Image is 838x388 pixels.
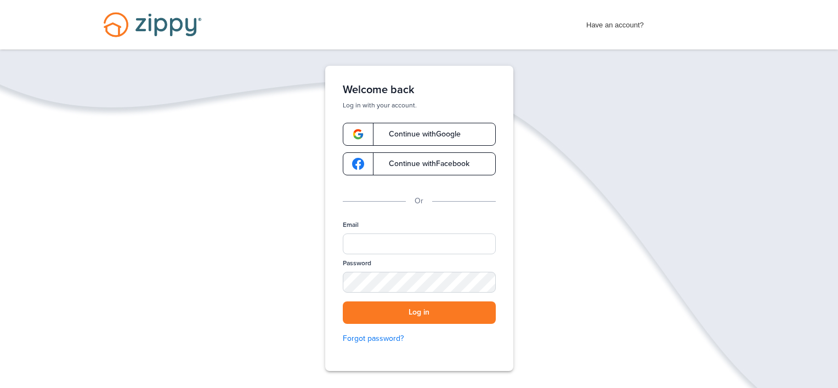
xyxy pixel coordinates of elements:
[343,259,371,268] label: Password
[343,333,496,345] a: Forgot password?
[352,158,364,170] img: google-logo
[343,83,496,96] h1: Welcome back
[352,128,364,140] img: google-logo
[378,130,461,138] span: Continue with Google
[586,14,644,31] span: Have an account?
[343,233,496,254] input: Email
[343,272,496,293] input: Password
[343,123,496,146] a: google-logoContinue withGoogle
[343,101,496,110] p: Log in with your account.
[343,220,359,230] label: Email
[378,160,469,168] span: Continue with Facebook
[415,195,423,207] p: Or
[343,301,496,324] button: Log in
[343,152,496,175] a: google-logoContinue withFacebook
